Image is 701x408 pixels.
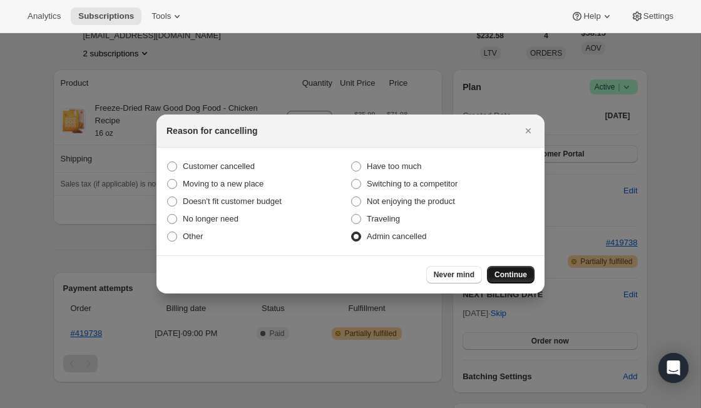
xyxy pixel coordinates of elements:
[658,353,688,383] div: Open Intercom Messenger
[367,232,426,241] span: Admin cancelled
[183,179,264,188] span: Moving to a new place
[78,11,134,21] span: Subscriptions
[367,214,400,223] span: Traveling
[583,11,600,21] span: Help
[623,8,681,25] button: Settings
[367,179,458,188] span: Switching to a competitor
[166,125,257,137] h2: Reason for cancelling
[367,161,421,171] span: Have too much
[20,8,68,25] button: Analytics
[71,8,141,25] button: Subscriptions
[183,196,282,206] span: Doesn't fit customer budget
[563,8,620,25] button: Help
[426,266,482,283] button: Never mind
[643,11,673,21] span: Settings
[494,270,527,280] span: Continue
[519,122,537,140] button: Close
[28,11,61,21] span: Analytics
[183,161,255,171] span: Customer cancelled
[487,266,535,283] button: Continue
[151,11,171,21] span: Tools
[434,270,474,280] span: Never mind
[144,8,191,25] button: Tools
[183,214,238,223] span: No longer need
[367,196,455,206] span: Not enjoying the product
[183,232,203,241] span: Other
